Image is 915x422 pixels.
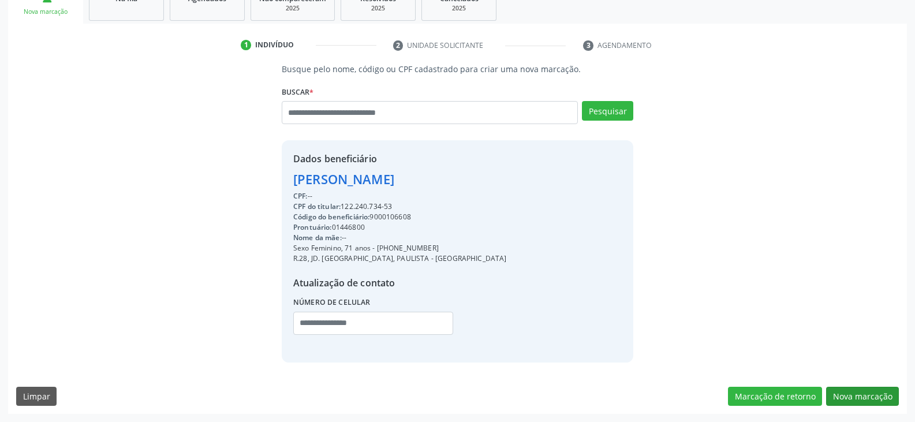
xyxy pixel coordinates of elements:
div: Nova marcação [16,8,75,16]
label: Buscar [282,83,313,101]
div: 1 [241,40,251,50]
div: 2025 [430,4,488,13]
button: Limpar [16,387,57,406]
span: CPF: [293,191,308,201]
div: R.28, JD. [GEOGRAPHIC_DATA], PAULISTA - [GEOGRAPHIC_DATA] [293,253,507,264]
div: 122.240.734-53 [293,201,507,212]
label: Número de celular [293,294,371,312]
span: Código do beneficiário: [293,212,369,222]
div: 2025 [259,4,326,13]
button: Marcação de retorno [728,387,822,406]
span: Prontuário: [293,222,332,232]
div: Indivíduo [255,40,294,50]
div: Sexo Feminino, 71 anos - [PHONE_NUMBER] [293,243,507,253]
div: -- [293,233,507,243]
div: [PERSON_NAME] [293,170,507,189]
div: 01446800 [293,222,507,233]
div: 9000106608 [293,212,507,222]
button: Nova marcação [826,387,899,406]
div: 2025 [349,4,407,13]
div: -- [293,191,507,201]
p: Busque pelo nome, código ou CPF cadastrado para criar uma nova marcação. [282,63,633,75]
span: Nome da mãe: [293,233,342,242]
span: CPF do titular: [293,201,341,211]
div: Dados beneficiário [293,152,507,166]
button: Pesquisar [582,101,633,121]
div: Atualização de contato [293,276,507,290]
